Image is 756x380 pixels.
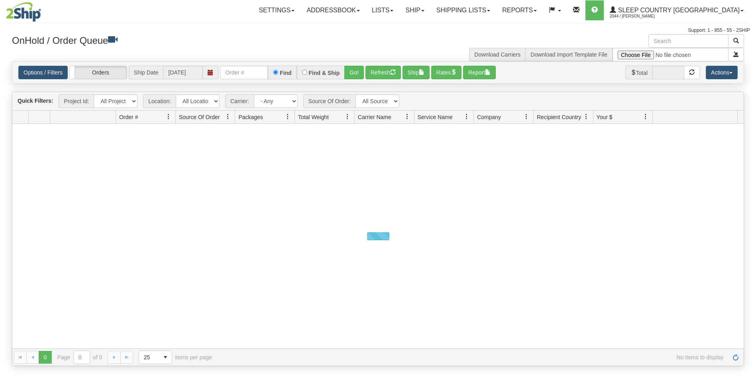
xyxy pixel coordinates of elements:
[6,27,750,34] div: Support: 1 - 855 - 55 - 2SHIP
[706,66,738,79] button: Actions
[159,351,172,364] span: select
[162,110,175,123] a: Order # filter column settings
[300,0,366,20] a: Addressbook
[477,113,501,121] span: Company
[604,0,750,20] a: Sleep Country [GEOGRAPHIC_DATA] 2044 / [PERSON_NAME]
[129,66,163,79] span: Ship Date
[303,94,356,108] span: Source Of Order:
[221,110,235,123] a: Source Of Order filter column settings
[70,66,127,79] label: Orders
[12,92,744,111] div: grid toolbar
[616,7,740,14] span: Sleep Country [GEOGRAPHIC_DATA]
[520,110,533,123] a: Company filter column settings
[366,0,399,20] a: Lists
[625,66,653,79] span: Total
[460,110,473,123] a: Service Name filter column settings
[537,113,581,121] span: Recipient Country
[403,66,430,79] button: Ship
[281,110,295,123] a: Packages filter column settings
[143,94,176,108] span: Location:
[401,110,414,123] a: Carrier Name filter column settings
[358,113,391,121] span: Carrier Name
[344,66,364,79] button: Go!
[220,66,268,79] input: Order #
[474,51,520,58] a: Download Carriers
[365,66,401,79] button: Refresh
[12,34,372,46] h3: OnHold / Order Queue
[418,113,453,121] span: Service Name
[496,0,543,20] a: Reports
[6,2,41,22] img: logo2044.jpg
[430,0,496,20] a: Shipping lists
[463,66,496,79] button: Report
[530,51,607,58] a: Download Import Template File
[225,94,254,108] span: Carrier:
[280,70,292,76] label: Find
[139,351,212,364] span: items per page
[399,0,430,20] a: Ship
[610,12,670,20] span: 2044 / [PERSON_NAME]
[341,110,354,123] a: Total Weight filter column settings
[144,353,154,361] span: 25
[729,351,742,364] a: Refresh
[139,351,172,364] span: Page sizes drop down
[648,34,729,48] input: Search
[39,351,51,364] span: Page 0
[59,94,94,108] span: Project Id:
[597,113,613,121] span: Your $
[18,97,53,105] label: Quick Filters:
[253,0,300,20] a: Settings
[298,113,329,121] span: Total Weight
[613,48,729,61] input: Import
[728,34,744,48] button: Search
[309,70,340,76] label: Find & Ship
[579,110,593,123] a: Recipient Country filter column settings
[179,113,220,121] span: Source Of Order
[57,351,102,364] span: Page of 0
[18,66,68,79] a: Options / Filters
[223,354,724,360] span: No items to display
[738,149,755,231] iframe: chat widget
[238,113,263,121] span: Packages
[431,66,462,79] button: Rates
[119,113,138,121] span: Order #
[639,110,652,123] a: Your $ filter column settings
